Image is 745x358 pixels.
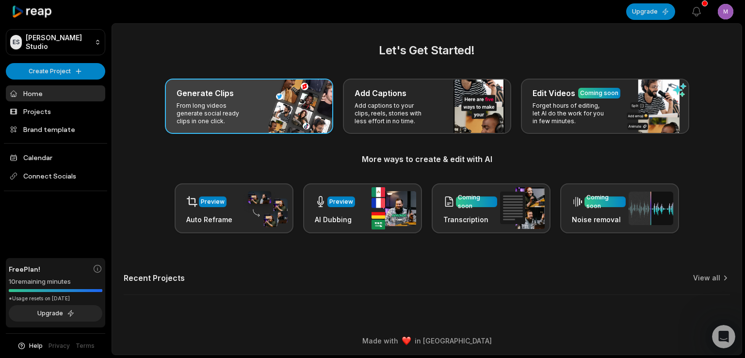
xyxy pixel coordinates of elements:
img: transcription.png [500,187,545,229]
h3: More ways to create & edit with AI [124,153,730,165]
a: Privacy [49,342,70,350]
h2: Let's Get Started! [124,42,730,59]
button: Help [17,342,43,350]
p: [PERSON_NAME] Studio [26,33,91,51]
button: Upgrade [9,305,102,322]
button: Create Project [6,63,105,80]
a: Brand template [6,121,105,137]
img: auto_reframe.png [243,190,288,228]
div: Coming soon [586,193,624,211]
iframe: Intercom live chat [712,325,735,348]
div: ES [10,35,22,49]
p: Forget hours of editing, let AI do the work for you in few minutes. [533,102,608,125]
span: Free Plan! [9,264,40,274]
img: noise_removal.png [629,192,673,225]
div: Preview [329,197,353,206]
button: Upgrade [626,3,675,20]
div: 10 remaining minutes [9,277,102,287]
img: ai_dubbing.png [372,187,416,229]
h3: AI Dubbing [315,214,355,225]
div: Preview [201,197,225,206]
div: Coming soon [458,193,495,211]
a: Terms [76,342,95,350]
h3: Transcription [443,214,497,225]
img: heart emoji [402,337,411,345]
div: Made with in [GEOGRAPHIC_DATA] [121,336,733,346]
a: Home [6,85,105,101]
h3: Edit Videos [533,87,575,99]
a: Projects [6,103,105,119]
h3: Auto Reframe [186,214,232,225]
h3: Add Captions [355,87,406,99]
span: Help [29,342,43,350]
h2: Recent Projects [124,273,185,283]
div: Coming soon [580,89,618,98]
p: From long videos generate social ready clips in one click. [177,102,252,125]
a: View all [693,273,720,283]
span: Connect Socials [6,167,105,185]
h3: Noise removal [572,214,626,225]
a: Calendar [6,149,105,165]
p: Add captions to your clips, reels, stories with less effort in no time. [355,102,430,125]
h3: Generate Clips [177,87,234,99]
div: *Usage resets on [DATE] [9,295,102,302]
